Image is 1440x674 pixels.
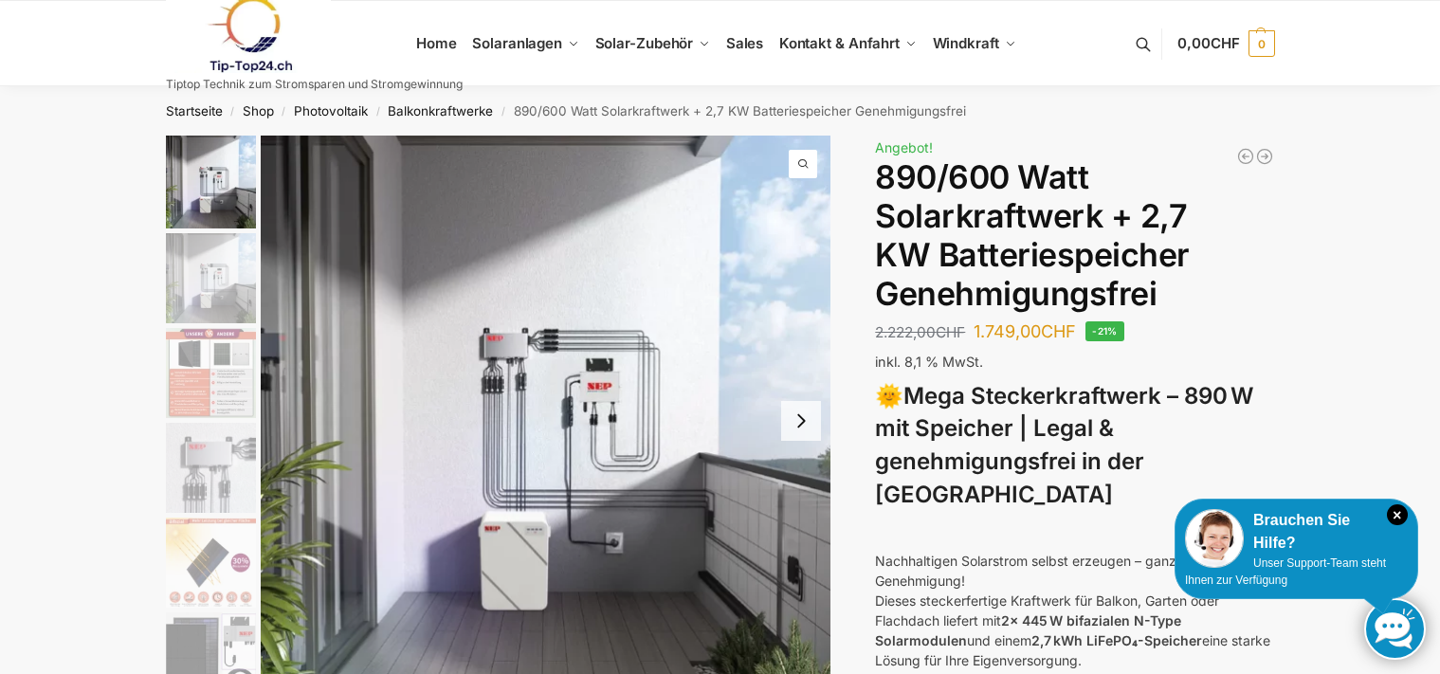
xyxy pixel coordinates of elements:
h1: 890/600 Watt Solarkraftwerk + 2,7 KW Batteriespeicher Genehmigungsfrei [875,158,1274,313]
div: Brauchen Sie Hilfe? [1185,509,1408,555]
span: CHF [1041,321,1076,341]
img: Customer service [1185,509,1244,568]
span: inkl. 8,1 % MwSt. [875,354,983,370]
a: Windkraft [924,1,1024,86]
span: / [223,104,243,119]
bdi: 1.749,00 [974,321,1076,341]
nav: Breadcrumb [132,86,1308,136]
p: Tiptop Technik zum Stromsparen und Stromgewinnung [166,79,463,90]
a: Mega Balkonkraftwerk 1780 Watt mit 2,7 kWh Speicher [1236,147,1255,166]
img: Bificial im Vergleich zu billig Modulen [166,328,256,418]
strong: 2x 445 W bifazialen N-Type Solarmodulen [875,612,1181,648]
span: Sales [726,34,764,52]
button: Next slide [781,401,821,441]
a: 0,00CHF 0 [1177,15,1274,72]
span: CHF [936,323,965,341]
span: / [274,104,294,119]
a: Solar-Zubehör [587,1,718,86]
span: Angebot! [875,139,933,155]
li: 3 / 12 [161,325,256,420]
a: Photovoltaik [294,103,368,118]
span: Kontakt & Anfahrt [779,34,900,52]
a: Shop [243,103,274,118]
img: Balkonkraftwerk mit 2,7kw Speicher [166,136,256,228]
li: 4 / 12 [161,420,256,515]
i: Schließen [1387,504,1408,525]
img: BDS1000 [166,423,256,513]
span: Solar-Zubehör [595,34,694,52]
span: Windkraft [933,34,999,52]
li: 1 / 12 [161,136,256,230]
bdi: 2.222,00 [875,323,965,341]
img: Bificial 30 % mehr Leistung [166,518,256,608]
a: Solaranlagen [465,1,587,86]
span: Solaranlagen [472,34,562,52]
h3: 🌞 [875,380,1274,512]
strong: 2,7 kWh LiFePO₄-Speicher [1031,632,1202,648]
img: Balkonkraftwerk mit 2,7kw Speicher [166,233,256,323]
a: Balkonkraftwerke [388,103,493,118]
span: 0 [1249,30,1275,57]
span: Unser Support-Team steht Ihnen zur Verfügung [1185,556,1386,587]
a: Balkonkraftwerk mit Speicher 2670 Watt Solarmodulleistung mit 2kW/h Speicher [1255,147,1274,166]
span: -21% [1085,321,1124,341]
a: Kontakt & Anfahrt [771,1,924,86]
strong: Mega Steckerkraftwerk – 890 W mit Speicher | Legal & genehmigungsfrei in der [GEOGRAPHIC_DATA] [875,382,1253,508]
span: 0,00 [1177,34,1239,52]
span: / [368,104,388,119]
a: Sales [718,1,771,86]
a: Startseite [166,103,223,118]
span: / [493,104,513,119]
li: 5 / 12 [161,515,256,610]
li: 2 / 12 [161,230,256,325]
span: CHF [1211,34,1240,52]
